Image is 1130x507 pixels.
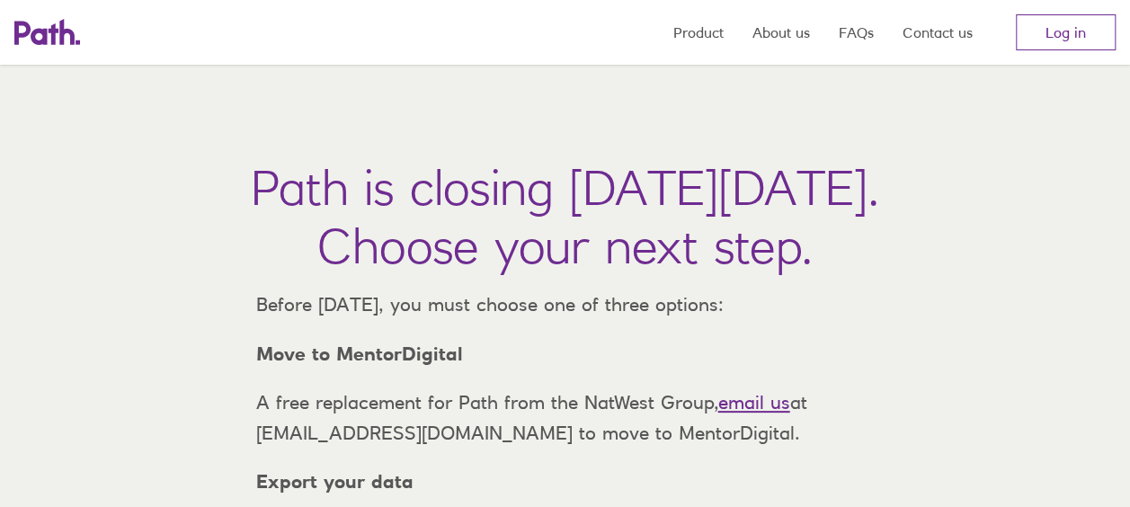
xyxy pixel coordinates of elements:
[242,387,889,448] p: A free replacement for Path from the NatWest Group, at [EMAIL_ADDRESS][DOMAIN_NAME] to move to Me...
[242,289,889,320] p: Before [DATE], you must choose one of three options:
[256,342,463,365] strong: Move to MentorDigital
[1016,14,1116,50] a: Log in
[718,391,790,414] a: email us
[256,470,414,493] strong: Export your data
[251,158,879,275] h1: Path is closing [DATE][DATE]. Choose your next step.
